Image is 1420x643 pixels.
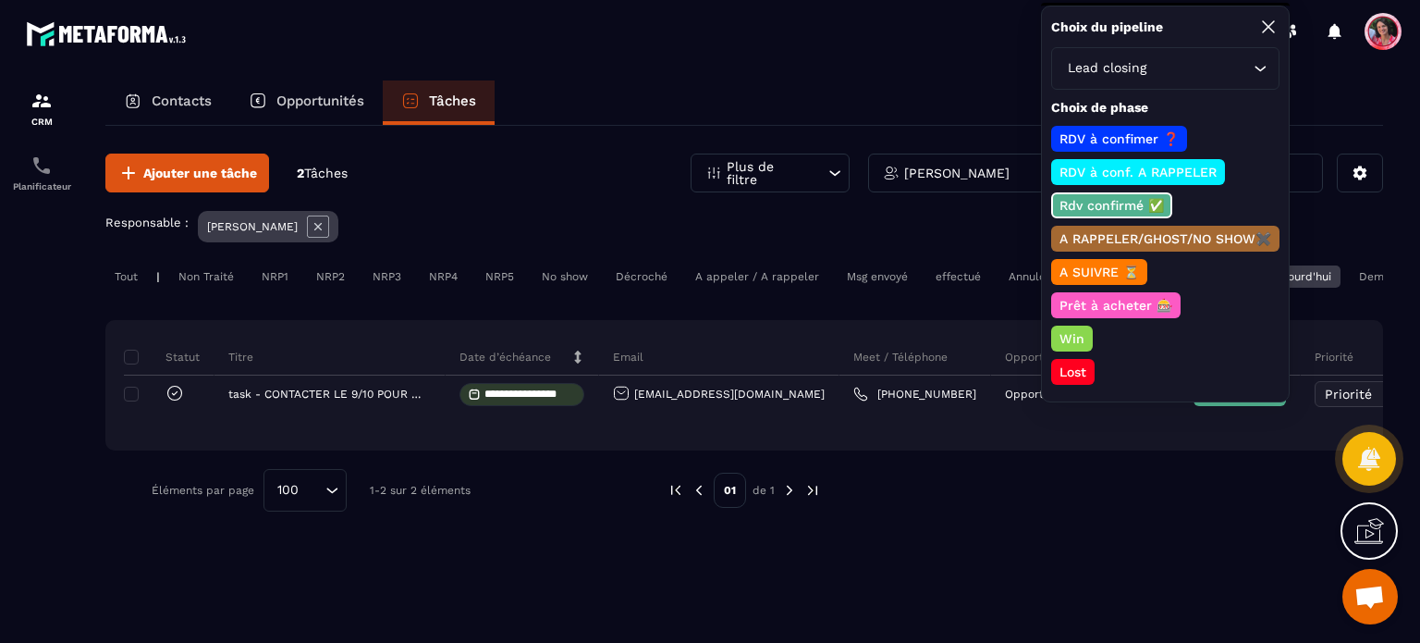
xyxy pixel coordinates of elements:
[1051,99,1279,117] p: Choix de phase
[152,484,254,497] p: Éléments par page
[383,80,495,125] a: Tâches
[5,117,79,127] p: CRM
[1057,296,1175,315] p: Prêt à acheter 🎰
[1262,266,1340,288] div: Aujourd'hui
[105,80,230,125] a: Contacts
[420,266,467,288] div: NRP4
[105,216,189,229] p: Responsable :
[105,154,269,192] button: Ajouter une tâche
[1150,58,1249,79] input: Search for option
[1315,350,1353,365] p: Priorité
[230,80,383,125] a: Opportunités
[1057,130,1181,148] p: RDV à confimer ❓
[429,93,476,109] p: Tâches
[1350,266,1409,288] div: Demain
[667,482,684,499] img: prev
[691,482,707,499] img: prev
[307,266,354,288] div: NRP2
[263,469,347,512] div: Search for option
[1057,263,1142,281] p: A SUIVRE ⏳
[26,17,192,51] img: logo
[252,266,298,288] div: NRP1
[853,350,948,365] p: Meet / Téléphone
[207,220,298,233] p: [PERSON_NAME]
[999,266,1055,288] div: Annulé
[1342,569,1398,624] div: Ouvrir le chat
[1051,47,1279,90] div: Search for option
[370,484,471,497] p: 1-2 sur 2 éléments
[613,350,643,365] p: Email
[459,350,551,365] p: Date d’échéance
[156,270,160,283] p: |
[781,482,798,499] img: next
[1051,19,1163,36] p: Choix du pipeline
[1325,387,1372,402] span: Priorité
[926,266,990,288] div: effectué
[686,266,828,288] div: A appeler / A rappeler
[1057,363,1089,381] p: Lost
[727,160,808,186] p: Plus de filtre
[1005,350,1071,365] p: Opportunité
[804,482,821,499] img: next
[271,480,305,501] span: 100
[5,76,79,141] a: formationformationCRM
[606,266,677,288] div: Décroché
[305,480,321,501] input: Search for option
[1057,229,1274,248] p: A RAPPELER/GHOST/NO SHOW✖️
[304,166,348,180] span: Tâches
[532,266,597,288] div: No show
[105,266,147,288] div: Tout
[129,350,200,365] p: Statut
[31,90,53,112] img: formation
[297,165,348,182] p: 2
[228,350,253,365] p: Titre
[753,483,775,498] p: de 1
[5,181,79,192] p: Planificateur
[838,266,917,288] div: Msg envoyé
[714,473,746,508] p: 01
[31,155,53,177] img: scheduler
[169,266,243,288] div: Non Traité
[152,93,212,109] p: Contacts
[904,167,1010,179] p: [PERSON_NAME]
[1005,388,1165,401] p: Opportunité [PERSON_NAME]
[1057,196,1167,215] p: Rdv confirmé ✅
[476,266,523,288] div: NRP5
[276,93,364,109] p: Opportunités
[143,164,257,182] span: Ajouter une tâche
[1057,163,1219,181] p: RDV à conf. A RAPPELER
[1057,329,1087,348] p: Win
[1063,58,1150,79] span: Lead closing
[363,266,410,288] div: NRP3
[853,387,976,402] a: [PHONE_NUMBER]
[5,141,79,205] a: schedulerschedulerPlanificateur
[228,388,426,401] p: task - CONTACTER LE 9/10 POUR CLOSING ?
